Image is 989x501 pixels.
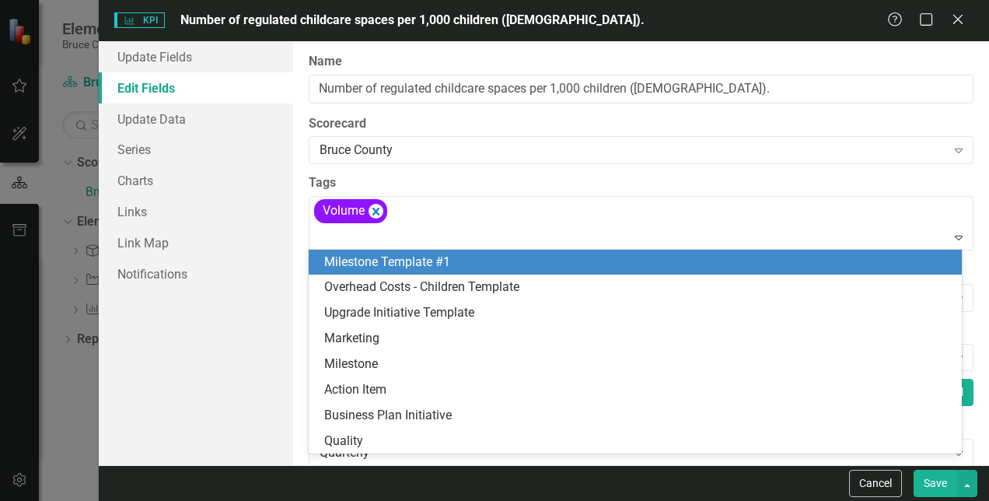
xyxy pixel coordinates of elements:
button: Cancel [849,470,902,497]
a: Link Map [99,227,293,258]
a: Edit Fields [99,72,293,103]
input: KPI Name [309,75,973,103]
label: Name [309,53,973,71]
label: Scorecard [309,115,973,133]
span: Number of regulated childcare spaces per 1,000 children ([DEMOGRAPHIC_DATA]). [180,12,645,27]
span: Milestone Template #1 [324,254,450,269]
a: Links [99,196,293,227]
span: Milestone [324,356,378,371]
span: Quality [324,433,363,448]
span: Marketing [324,331,379,345]
span: Overhead Costs - Children Template [324,279,519,294]
a: Update Data [99,103,293,135]
button: Save [914,470,957,497]
span: Action Item [324,382,386,397]
div: Remove [object Object] [369,204,383,219]
span: Upgrade Initiative Template [324,305,474,320]
a: Update Fields [99,41,293,72]
span: Volume [323,203,365,218]
span: KPI [114,12,164,28]
div: Bruce County [320,142,945,159]
a: Notifications [99,258,293,289]
a: Charts [99,165,293,196]
label: Tags [309,174,973,192]
a: Series [99,134,293,165]
span: Business Plan Initiative [324,408,452,422]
